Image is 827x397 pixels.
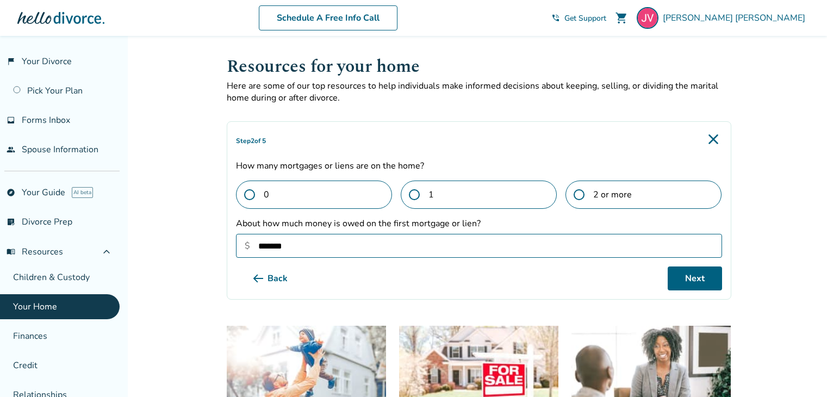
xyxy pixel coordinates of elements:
[7,145,15,154] span: people
[705,131,722,148] img: Close
[236,181,392,209] label: 0
[637,7,658,29] img: JV Varon
[7,116,15,125] span: inbox
[72,187,93,198] span: AI beta
[7,57,15,66] span: flag_2
[663,12,810,24] span: [PERSON_NAME] [PERSON_NAME]
[615,11,628,24] span: shopping_cart
[564,13,606,23] span: Get Support
[668,266,722,290] button: Next
[7,247,15,256] span: menu_book
[236,266,305,290] button: Back
[227,80,731,104] p: Here are some of our top resources to help individuals make informed decisions about keeping, sel...
[22,114,70,126] span: Forms Inbox
[565,181,722,209] label: 2 or more
[551,13,606,23] a: phone_in_talkGet Support
[100,245,113,258] span: expand_less
[227,53,731,80] h1: Resources for your home
[773,345,827,397] iframe: Chat Widget
[236,160,722,172] label: How many mortgages or liens are on the home?
[7,218,15,226] span: list_alt_check
[551,14,560,22] span: phone_in_talk
[236,218,722,229] label: About how much money is owed on the first mortgage or lien?
[401,181,557,209] label: 1
[259,5,397,30] a: Schedule A Free Info Call
[236,134,266,147] span: Step 2 of 5
[7,188,15,197] span: explore
[7,246,63,258] span: Resources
